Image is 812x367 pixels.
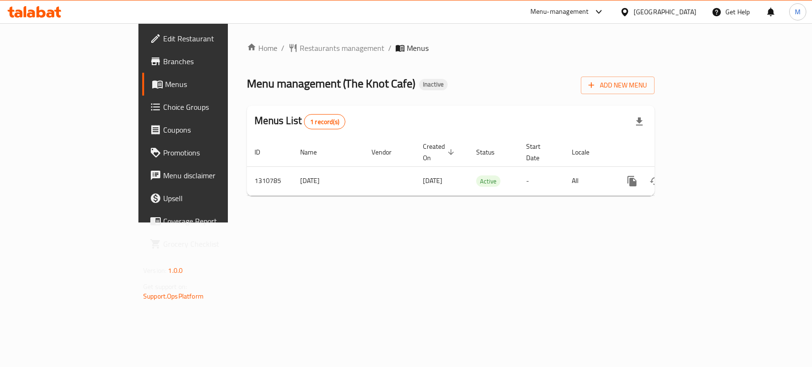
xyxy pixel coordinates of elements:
div: Export file [628,110,651,133]
a: Promotions [142,141,274,164]
span: M [795,7,801,17]
span: Menu disclaimer [163,170,266,181]
td: All [564,166,613,195]
button: Change Status [644,170,666,193]
span: Version: [143,264,166,277]
span: Get support on: [143,280,187,293]
span: Vendor [372,146,404,158]
a: Choice Groups [142,96,274,118]
span: Active [476,176,500,187]
table: enhanced table [247,138,720,196]
span: Coupons [163,124,266,135]
span: Name [300,146,329,158]
span: Menus [165,78,266,90]
span: 1.0.0 [168,264,183,277]
a: Coverage Report [142,210,274,232]
span: Edit Restaurant [163,33,266,44]
nav: breadcrumb [247,42,655,54]
span: Locale [572,146,602,158]
div: Menu-management [530,6,589,18]
span: 1 record(s) [304,117,345,126]
div: Inactive [419,79,448,90]
a: Menu disclaimer [142,164,274,187]
button: Add New Menu [581,77,655,94]
div: Total records count [304,114,345,129]
span: Created On [423,141,457,164]
span: Add New Menu [588,79,647,91]
span: Branches [163,56,266,67]
span: [DATE] [423,174,442,187]
a: Restaurants management [288,42,384,54]
span: Menus [407,42,429,54]
span: Start Date [526,141,553,164]
a: Upsell [142,187,274,210]
a: Grocery Checklist [142,232,274,255]
h2: Menus List [254,114,345,129]
a: Menus [142,73,274,96]
span: Grocery Checklist [163,238,266,250]
span: Inactive [419,80,448,88]
a: Coupons [142,118,274,141]
li: / [281,42,284,54]
button: more [621,170,644,193]
span: Status [476,146,507,158]
span: Coverage Report [163,215,266,227]
li: / [388,42,391,54]
span: Choice Groups [163,101,266,113]
td: - [519,166,564,195]
a: Edit Restaurant [142,27,274,50]
span: Upsell [163,193,266,204]
span: ID [254,146,273,158]
div: [GEOGRAPHIC_DATA] [634,7,696,17]
span: Menu management ( The Knot Cafe ) [247,73,415,94]
td: [DATE] [293,166,364,195]
span: Promotions [163,147,266,158]
span: Restaurants management [300,42,384,54]
a: Support.OpsPlatform [143,290,204,302]
th: Actions [613,138,720,167]
a: Branches [142,50,274,73]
